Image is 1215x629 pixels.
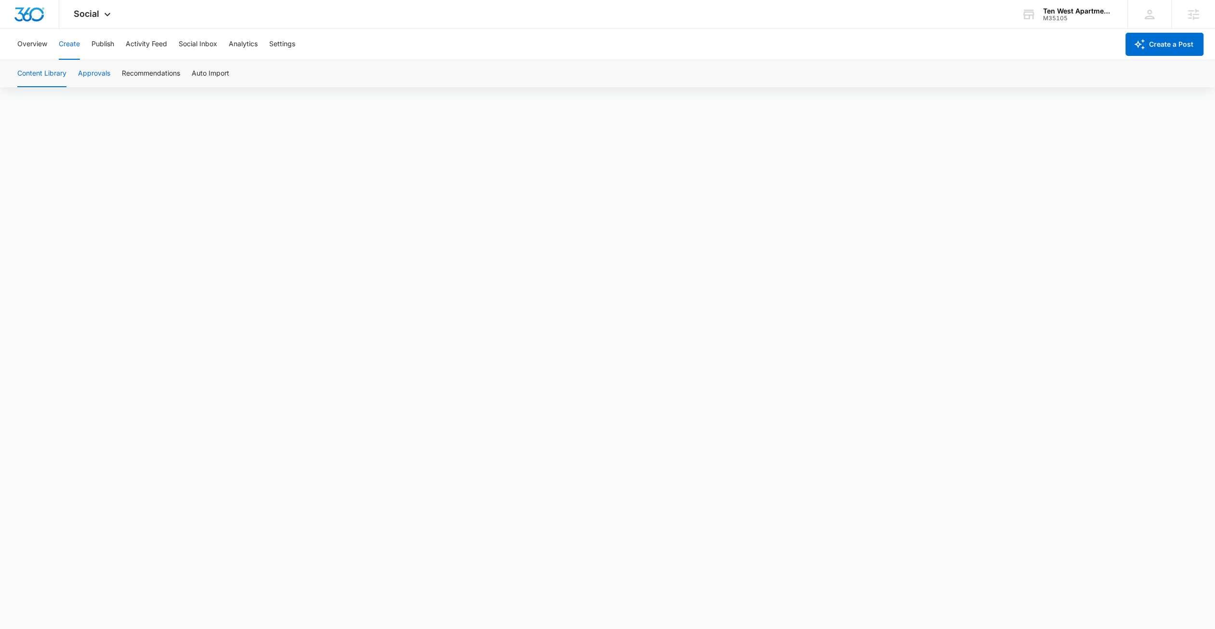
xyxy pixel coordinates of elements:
button: Activity Feed [126,29,167,60]
button: Overview [17,29,47,60]
button: Create a Post [1125,33,1203,56]
div: account name [1043,7,1113,15]
button: Social Inbox [179,29,217,60]
span: Social [74,9,99,19]
button: Analytics [229,29,258,60]
button: Create [59,29,80,60]
button: Settings [269,29,295,60]
button: Content Library [17,60,66,87]
button: Publish [91,29,114,60]
button: Approvals [78,60,110,87]
div: account id [1043,15,1113,22]
button: Recommendations [122,60,180,87]
button: Auto Import [192,60,229,87]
